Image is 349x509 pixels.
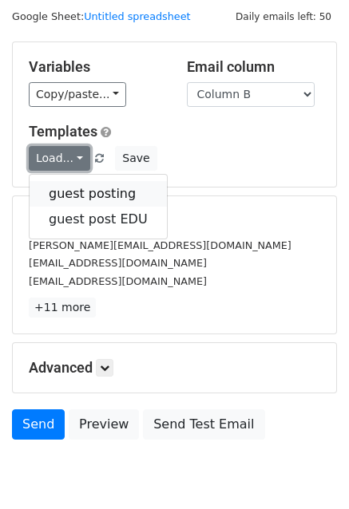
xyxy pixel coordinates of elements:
a: Daily emails left: 50 [230,10,337,22]
h5: Variables [29,58,163,76]
a: +11 more [29,298,96,318]
a: guest post EDU [30,207,167,232]
small: [EMAIL_ADDRESS][DOMAIN_NAME] [29,257,207,269]
a: guest posting [30,181,167,207]
a: Load... [29,146,90,171]
h5: Email column [187,58,321,76]
a: Templates [29,123,97,140]
small: Google Sheet: [12,10,191,22]
a: Preview [69,409,139,440]
a: Send [12,409,65,440]
h5: 14 Recipients [29,212,320,230]
span: Daily emails left: 50 [230,8,337,26]
a: Untitled spreadsheet [84,10,190,22]
a: Copy/paste... [29,82,126,107]
button: Save [115,146,157,171]
small: [EMAIL_ADDRESS][DOMAIN_NAME] [29,275,207,287]
iframe: Chat Widget [269,432,349,509]
a: Send Test Email [143,409,264,440]
h5: Advanced [29,359,320,377]
small: [PERSON_NAME][EMAIL_ADDRESS][DOMAIN_NAME] [29,239,291,251]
